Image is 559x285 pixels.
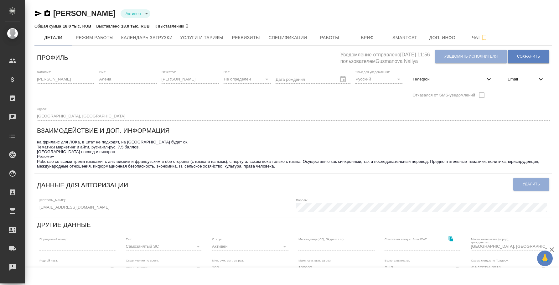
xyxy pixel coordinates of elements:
[517,54,540,59] span: Сохранить
[121,34,173,42] span: Календарь загрузки
[355,70,390,73] label: Язык для уведомлений:
[180,34,223,42] span: Услуги и тарифы
[268,34,307,42] span: Спецификации
[480,34,488,41] svg: Подписаться
[212,259,244,262] label: Мин. сум. вып. за раз:
[126,259,159,262] label: Ограничение по сроку:
[471,263,547,272] div: AWATERA 2018
[445,232,458,245] button: Скопировать ссылку
[385,237,427,241] label: Ссылка на аккаунт SmartCAT:
[465,34,495,41] span: Чат
[540,252,550,265] span: 🙏
[126,263,202,272] div: раз в месяц
[37,107,47,110] label: Адрес:
[298,259,332,262] label: Макс. сум. вып. за раз:
[508,50,549,63] button: Сохранить
[34,24,63,28] p: Общая сумма
[212,242,288,251] div: Активен
[537,251,553,266] button: 🙏
[508,76,537,82] span: Email
[37,53,68,63] h6: Профиль
[37,126,170,136] h6: Взаимодействие и доп. информация
[37,180,128,190] h6: Данные для авторизации
[298,237,344,241] label: Мессенджер (ICQ, Skype и т.п.):
[39,259,59,262] label: Родной язык:
[224,70,230,73] label: Пол:
[44,10,51,17] button: Скопировать ссылку
[390,34,420,42] span: Smartcat
[37,140,550,169] textarea: на фриланс для ЛОКа, в штат не подходят, на [GEOGRAPHIC_DATA] будет ок. Тематики маркетинг и айти...
[471,259,509,262] label: Схема скидок по Традосу:
[340,48,435,65] h5: Уведомление отправлено [DATE] 11:56 пользователем Gusmanova Nailya
[63,24,91,28] p: 18.0 тыс. RUB
[126,237,132,241] label: Тип:
[121,24,150,28] p: 18.0 тыс. RUB
[76,34,114,42] span: Режим работы
[155,24,186,28] p: К выставлению
[212,237,223,241] label: Статус:
[99,70,106,73] label: Имя:
[315,34,345,42] span: Работы
[121,9,150,18] div: Активен
[224,75,271,84] div: Не определен
[471,237,528,244] label: Место жительства (город), гражданство:
[352,34,382,42] span: Бриф
[38,34,68,42] span: Детали
[39,199,66,202] label: [PERSON_NAME]:
[407,72,498,86] div: Телефон
[427,34,458,42] span: Доп. инфо
[34,10,42,17] button: Скопировать ссылку для ЯМессенджера
[355,75,402,84] div: Русский
[155,22,189,30] div: 0
[96,24,121,28] p: Выставлено
[412,92,475,98] span: Отказался от SMS-уведомлений
[412,76,485,82] span: Телефон
[162,70,176,73] label: Отчество:
[53,9,116,18] a: [PERSON_NAME]
[503,72,550,86] div: Email
[124,11,143,16] button: Активен
[126,242,202,251] div: Самозанятый SC
[37,70,51,73] label: Фамилия:
[385,259,410,262] label: Валюта выплаты:
[231,34,261,42] span: Реквизиты
[39,237,68,241] label: Порядковый номер:
[37,220,91,230] h6: Другие данные
[385,263,461,272] div: RUB
[296,199,308,202] label: Пароль:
